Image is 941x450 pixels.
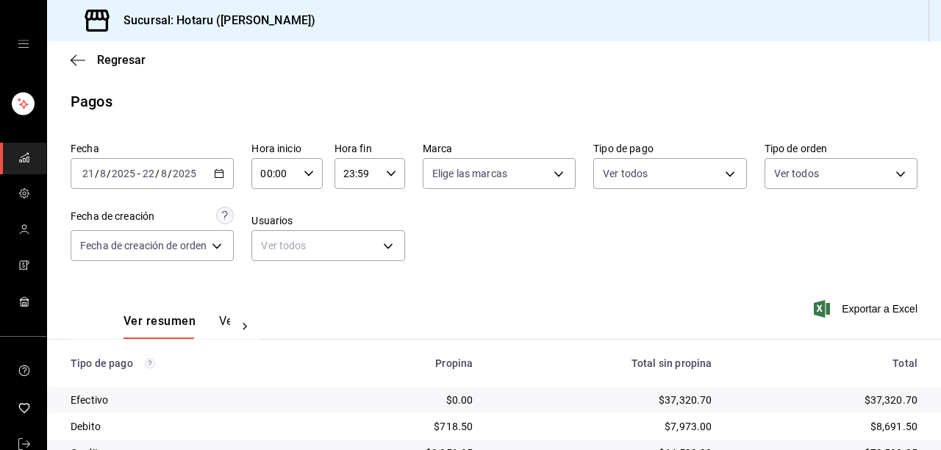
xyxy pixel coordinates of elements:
[97,53,146,67] span: Regresar
[603,166,648,181] span: Ver todos
[71,143,234,154] label: Fecha
[334,357,473,369] div: Propina
[735,393,917,407] div: $37,320.70
[155,168,160,179] span: /
[71,393,310,407] div: Efectivo
[80,238,207,253] span: Fecha de creación de orden
[251,215,404,226] label: Usuarios
[112,12,315,29] h3: Sucursal: Hotaru ([PERSON_NAME])
[71,419,310,434] div: Debito
[82,168,95,179] input: --
[95,168,99,179] span: /
[334,143,405,154] label: Hora fin
[71,209,154,224] div: Fecha de creación
[251,230,404,261] div: Ver todos
[765,143,917,154] label: Tipo de orden
[71,53,146,67] button: Regresar
[99,168,107,179] input: --
[334,393,473,407] div: $0.00
[18,38,29,50] button: open drawer
[735,419,917,434] div: $8,691.50
[124,314,196,339] button: Ver resumen
[423,143,576,154] label: Marca
[111,168,136,179] input: ----
[137,168,140,179] span: -
[172,168,197,179] input: ----
[774,166,819,181] span: Ver todos
[251,143,322,154] label: Hora inicio
[496,419,712,434] div: $7,973.00
[168,168,172,179] span: /
[219,314,274,339] button: Ver pagos
[71,90,112,113] div: Pagos
[432,166,507,181] span: Elige las marcas
[817,300,917,318] button: Exportar a Excel
[160,168,168,179] input: --
[593,143,746,154] label: Tipo de pago
[496,393,712,407] div: $37,320.70
[107,168,111,179] span: /
[145,358,155,368] svg: Los pagos realizados con Pay y otras terminales son montos brutos.
[334,419,473,434] div: $718.50
[496,357,712,369] div: Total sin propina
[735,357,917,369] div: Total
[71,357,310,369] div: Tipo de pago
[142,168,155,179] input: --
[124,314,230,339] div: navigation tabs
